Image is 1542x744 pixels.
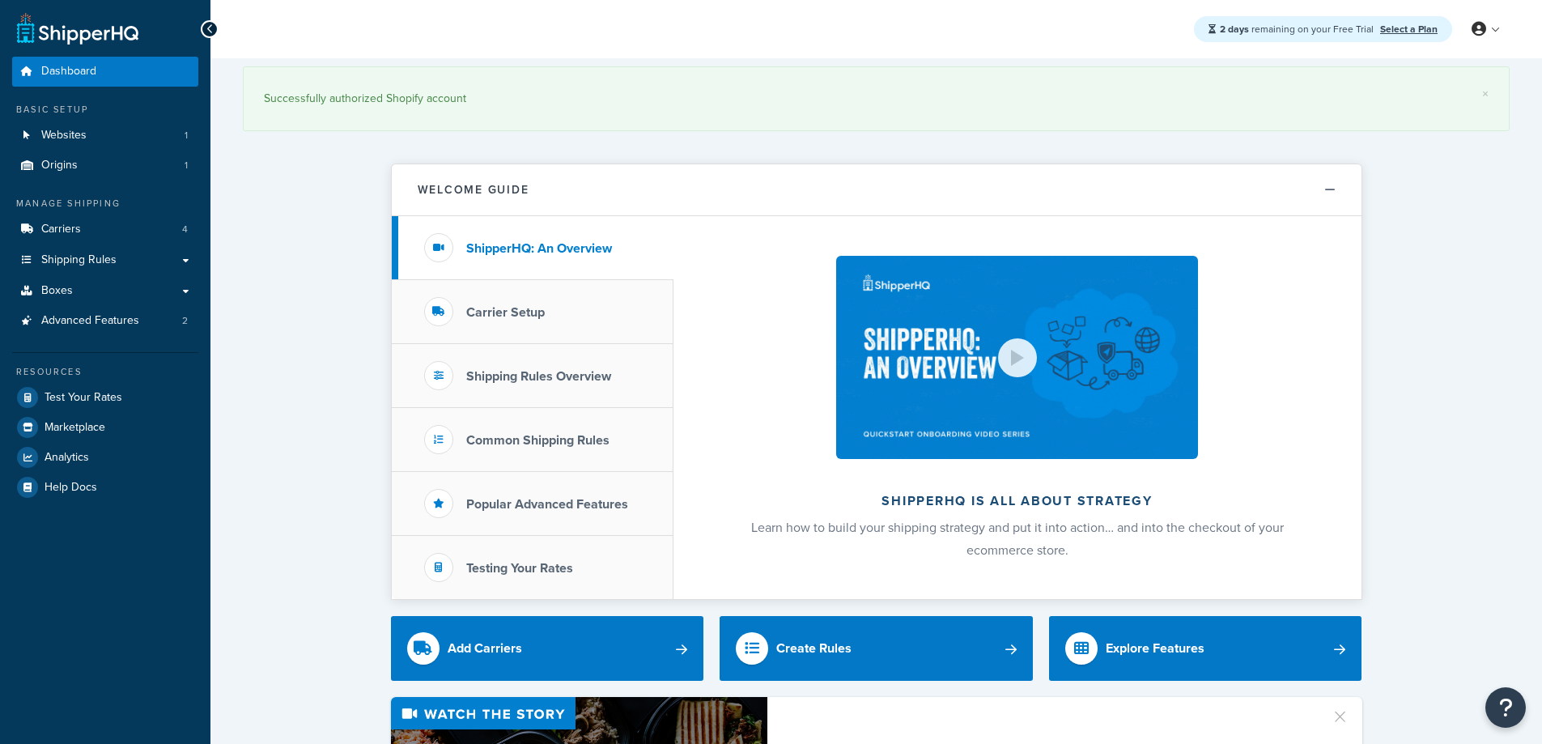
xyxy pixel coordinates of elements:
[264,87,1489,110] div: Successfully authorized Shopify account
[466,241,612,256] h3: ShipperHQ: An Overview
[45,481,97,495] span: Help Docs
[720,616,1033,681] a: Create Rules
[45,391,122,405] span: Test Your Rates
[41,129,87,142] span: Websites
[12,413,198,442] a: Marketplace
[12,151,198,181] li: Origins
[392,164,1361,216] button: Welcome Guide
[12,365,198,379] div: Resources
[418,184,529,196] h2: Welcome Guide
[45,451,89,465] span: Analytics
[12,473,198,502] a: Help Docs
[12,197,198,210] div: Manage Shipping
[1482,87,1489,100] a: ×
[12,151,198,181] a: Origins1
[182,223,188,236] span: 4
[12,306,198,336] a: Advanced Features2
[12,443,198,472] a: Analytics
[776,637,852,660] div: Create Rules
[41,314,139,328] span: Advanced Features
[12,306,198,336] li: Advanced Features
[1220,22,1249,36] strong: 2 days
[45,421,105,435] span: Marketplace
[1380,22,1438,36] a: Select a Plan
[466,497,628,512] h3: Popular Advanced Features
[1106,637,1204,660] div: Explore Features
[12,215,198,244] li: Carriers
[12,57,198,87] a: Dashboard
[1485,687,1526,728] button: Open Resource Center
[12,215,198,244] a: Carriers4
[185,159,188,172] span: 1
[836,256,1197,459] img: ShipperHQ is all about strategy
[12,121,198,151] a: Websites1
[466,561,573,576] h3: Testing Your Rates
[391,616,704,681] a: Add Carriers
[41,65,96,79] span: Dashboard
[41,159,78,172] span: Origins
[466,369,611,384] h3: Shipping Rules Overview
[12,276,198,306] a: Boxes
[41,253,117,267] span: Shipping Rules
[41,284,73,298] span: Boxes
[716,494,1319,508] h2: ShipperHQ is all about strategy
[12,245,198,275] a: Shipping Rules
[41,223,81,236] span: Carriers
[12,121,198,151] li: Websites
[1220,22,1376,36] span: remaining on your Free Trial
[466,305,545,320] h3: Carrier Setup
[182,314,188,328] span: 2
[466,433,610,448] h3: Common Shipping Rules
[185,129,188,142] span: 1
[12,383,198,412] a: Test Your Rates
[1049,616,1362,681] a: Explore Features
[448,637,522,660] div: Add Carriers
[12,103,198,117] div: Basic Setup
[751,518,1284,559] span: Learn how to build your shipping strategy and put it into action… and into the checkout of your e...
